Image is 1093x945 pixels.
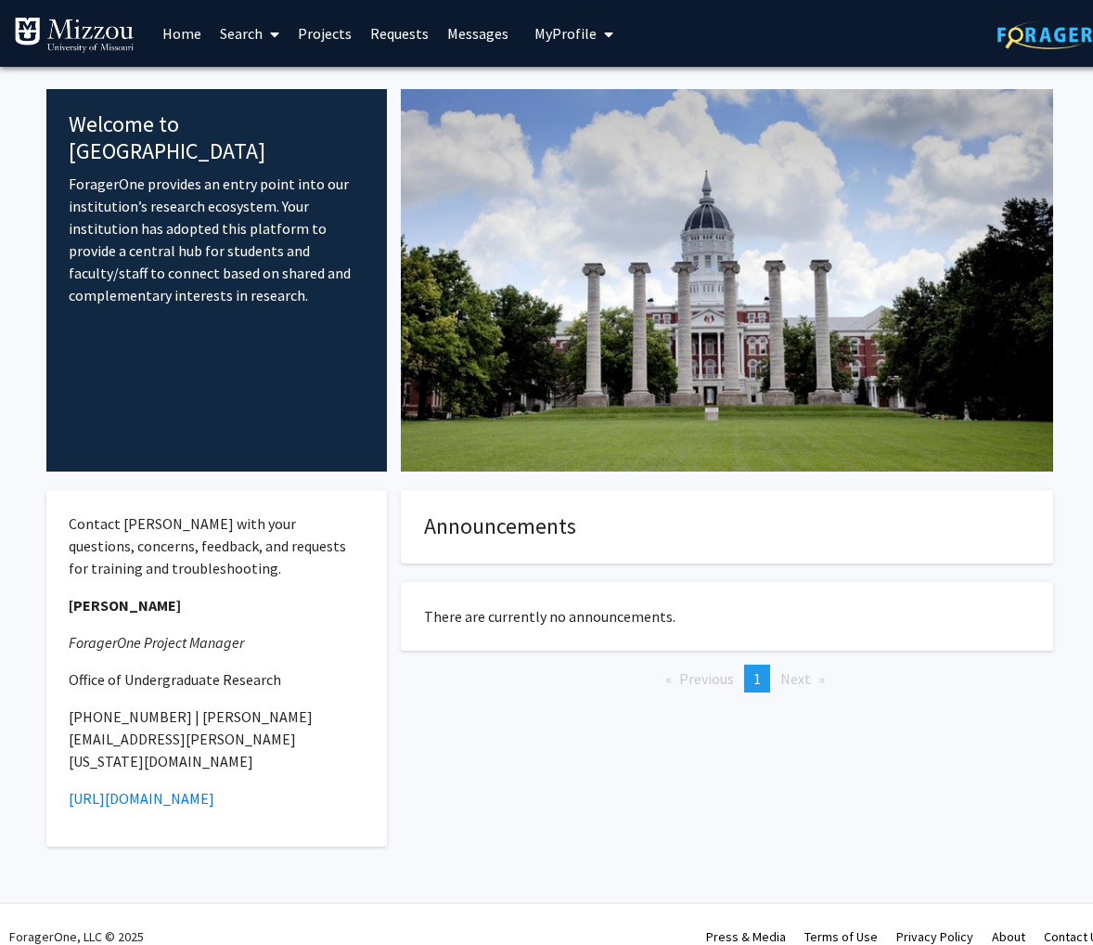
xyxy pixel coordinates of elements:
[401,665,1053,693] ul: Pagination
[69,706,365,772] p: [PHONE_NUMBER] | [PERSON_NAME][EMAIL_ADDRESS][PERSON_NAME][US_STATE][DOMAIN_NAME]
[361,1,438,66] a: Requests
[753,669,761,688] span: 1
[780,669,811,688] span: Next
[69,633,244,652] em: ForagerOne Project Manager
[69,512,365,579] p: Contact [PERSON_NAME] with your questions, concerns, feedback, and requests for training and trou...
[69,668,365,691] p: Office of Undergraduate Research
[679,669,734,688] span: Previous
[992,928,1025,945] a: About
[69,111,365,165] h4: Welcome to [GEOGRAPHIC_DATA]
[804,928,878,945] a: Terms of Use
[153,1,211,66] a: Home
[424,513,1030,540] h4: Announcements
[534,24,597,43] span: My Profile
[706,928,786,945] a: Press & Media
[69,173,365,306] p: ForagerOne provides an entry point into our institution’s research ecosystem. Your institution ha...
[14,861,79,931] iframe: Chat
[69,789,214,808] a: [URL][DOMAIN_NAME]
[289,1,361,66] a: Projects
[896,928,973,945] a: Privacy Policy
[424,605,1030,628] p: There are currently no announcements.
[401,89,1053,472] img: Cover Image
[69,596,181,615] strong: [PERSON_NAME]
[438,1,518,66] a: Messages
[14,17,135,54] img: University of Missouri Logo
[211,1,289,66] a: Search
